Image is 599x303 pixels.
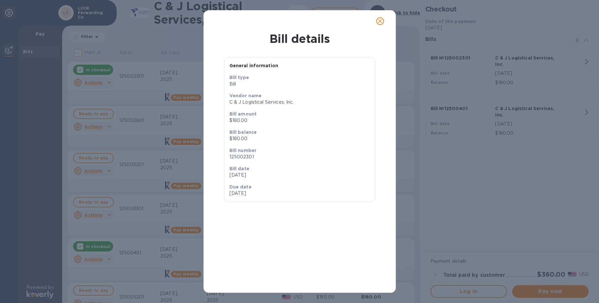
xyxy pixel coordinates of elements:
[229,117,370,124] p: $180.00
[209,32,391,45] h1: Bill details
[229,63,279,68] b: General information
[229,111,257,116] b: Bill amount
[229,99,370,106] p: C & J Logistical Services, Inc.
[229,135,370,142] p: $180.00
[372,13,388,29] button: close
[229,93,262,98] b: Vendor name
[229,190,297,197] p: [DATE]
[229,172,370,179] p: [DATE]
[229,154,370,160] p: 125002301
[229,130,257,135] b: Bill balance
[229,81,370,87] p: Bill
[229,148,257,153] b: Bill number
[229,75,249,80] b: Bill type
[229,184,252,189] b: Due date
[229,166,249,171] b: Bill date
